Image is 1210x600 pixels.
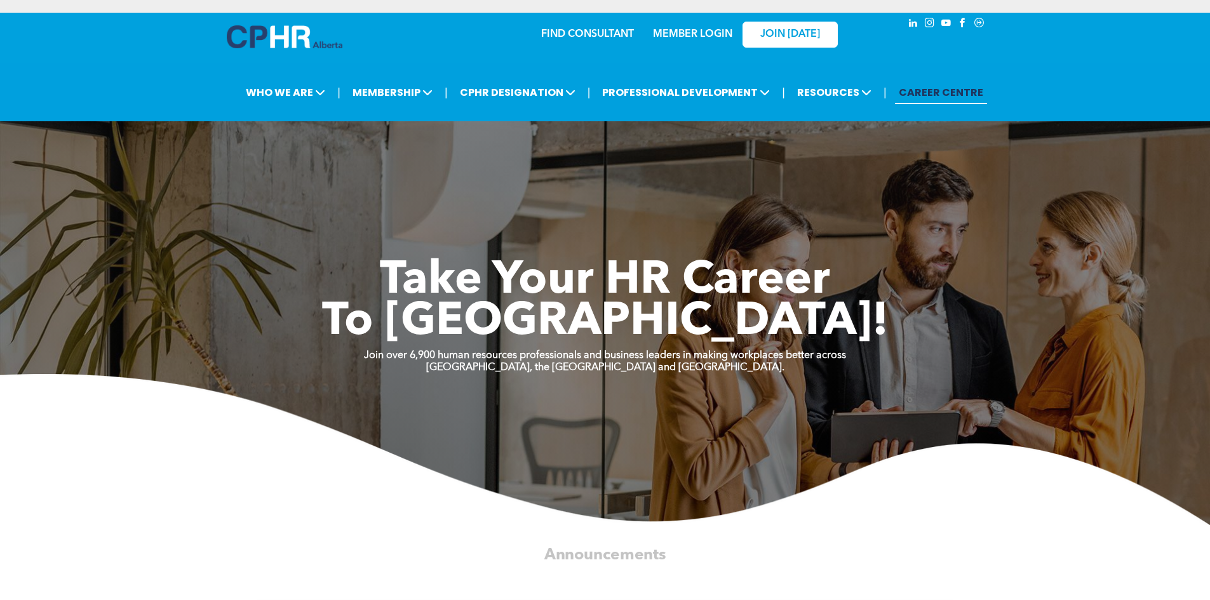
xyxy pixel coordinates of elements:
span: Take Your HR Career [380,258,830,304]
a: linkedin [906,16,920,33]
span: Announcements [544,547,666,563]
span: MEMBERSHIP [349,81,436,104]
strong: Join over 6,900 human resources professionals and business leaders in making workplaces better ac... [364,350,846,361]
li: | [782,79,785,105]
a: MEMBER LOGIN [653,29,732,39]
span: CPHR DESIGNATION [456,81,579,104]
span: RESOURCES [793,81,875,104]
span: WHO WE ARE [242,81,329,104]
a: CAREER CENTRE [895,81,987,104]
a: youtube [939,16,953,33]
strong: [GEOGRAPHIC_DATA], the [GEOGRAPHIC_DATA] and [GEOGRAPHIC_DATA]. [426,363,784,373]
a: FIND CONSULTANT [541,29,634,39]
span: JOIN [DATE] [760,29,820,41]
a: facebook [956,16,970,33]
li: | [445,79,448,105]
li: | [337,79,340,105]
a: instagram [923,16,937,33]
a: JOIN [DATE] [743,22,838,48]
span: PROFESSIONAL DEVELOPMENT [598,81,774,104]
img: A blue and white logo for cp alberta [227,25,342,48]
li: | [588,79,591,105]
a: Social network [972,16,986,33]
li: | [884,79,887,105]
span: To [GEOGRAPHIC_DATA]! [322,300,889,345]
